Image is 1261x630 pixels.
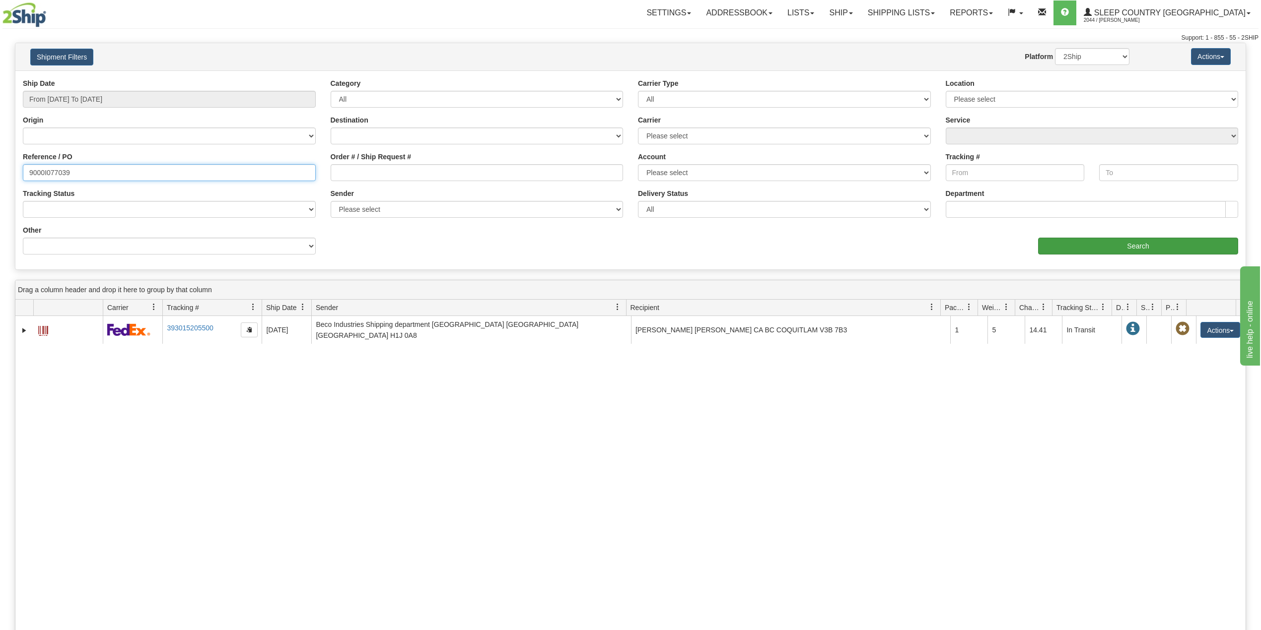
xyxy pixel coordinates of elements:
[1141,303,1149,313] span: Shipment Issues
[1116,303,1124,313] span: Delivery Status
[1019,303,1040,313] span: Charge
[23,152,72,162] label: Reference / PO
[638,152,666,162] label: Account
[331,152,412,162] label: Order # / Ship Request #
[942,0,1000,25] a: Reports
[331,78,361,88] label: Category
[638,189,688,198] label: Delivery Status
[1144,299,1161,315] a: Shipment Issues filter column settings
[860,0,942,25] a: Shipping lists
[7,6,92,18] div: live help - online
[1200,322,1240,338] button: Actions
[316,303,338,313] span: Sender
[950,316,987,344] td: 1
[2,34,1259,42] div: Support: 1 - 855 - 55 - 2SHIP
[946,152,980,162] label: Tracking #
[30,49,93,65] button: Shipment Filters
[241,322,258,337] button: Copy to clipboard
[987,316,1025,344] td: 5
[946,164,1085,181] input: From
[1169,299,1186,315] a: Pickup Status filter column settings
[1084,15,1158,25] span: 2044 / [PERSON_NAME]
[167,303,199,313] span: Tracking #
[1038,238,1238,254] input: Search
[1062,316,1121,344] td: In Transit
[638,115,661,125] label: Carrier
[923,299,940,315] a: Recipient filter column settings
[630,303,659,313] span: Recipient
[1191,48,1231,65] button: Actions
[107,303,129,313] span: Carrier
[145,299,162,315] a: Carrier filter column settings
[1095,299,1112,315] a: Tracking Status filter column settings
[23,189,74,198] label: Tracking Status
[946,115,971,125] label: Service
[631,316,951,344] td: [PERSON_NAME] [PERSON_NAME] CA BC COQUITLAM V3B 7B3
[946,78,975,88] label: Location
[998,299,1015,315] a: Weight filter column settings
[311,316,631,344] td: Beco Industries Shipping department [GEOGRAPHIC_DATA] [GEOGRAPHIC_DATA] [GEOGRAPHIC_DATA] H1J 0A8
[945,303,966,313] span: Packages
[1025,316,1062,344] td: 14.41
[23,115,43,125] label: Origin
[1092,8,1246,17] span: Sleep Country [GEOGRAPHIC_DATA]
[23,78,55,88] label: Ship Date
[331,115,368,125] label: Destination
[38,321,48,337] a: Label
[1120,299,1136,315] a: Delivery Status filter column settings
[107,323,150,336] img: 2 - FedEx Express®
[1238,264,1260,366] iframe: chat widget
[2,2,46,27] img: logo2044.jpg
[331,189,354,198] label: Sender
[982,303,1003,313] span: Weight
[961,299,978,315] a: Packages filter column settings
[1035,299,1052,315] a: Charge filter column settings
[1166,303,1174,313] span: Pickup Status
[1076,0,1258,25] a: Sleep Country [GEOGRAPHIC_DATA] 2044 / [PERSON_NAME]
[639,0,699,25] a: Settings
[1126,322,1140,336] span: In Transit
[638,78,678,88] label: Carrier Type
[262,316,311,344] td: [DATE]
[167,324,213,332] a: 393015205500
[1056,303,1100,313] span: Tracking Status
[946,189,984,198] label: Department
[15,280,1246,300] div: grid grouping header
[19,325,29,335] a: Expand
[609,299,626,315] a: Sender filter column settings
[294,299,311,315] a: Ship Date filter column settings
[1025,52,1053,62] label: Platform
[266,303,296,313] span: Ship Date
[699,0,780,25] a: Addressbook
[822,0,860,25] a: Ship
[780,0,822,25] a: Lists
[1176,322,1190,336] span: Pickup Not Assigned
[245,299,262,315] a: Tracking # filter column settings
[23,225,41,235] label: Other
[1099,164,1238,181] input: To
